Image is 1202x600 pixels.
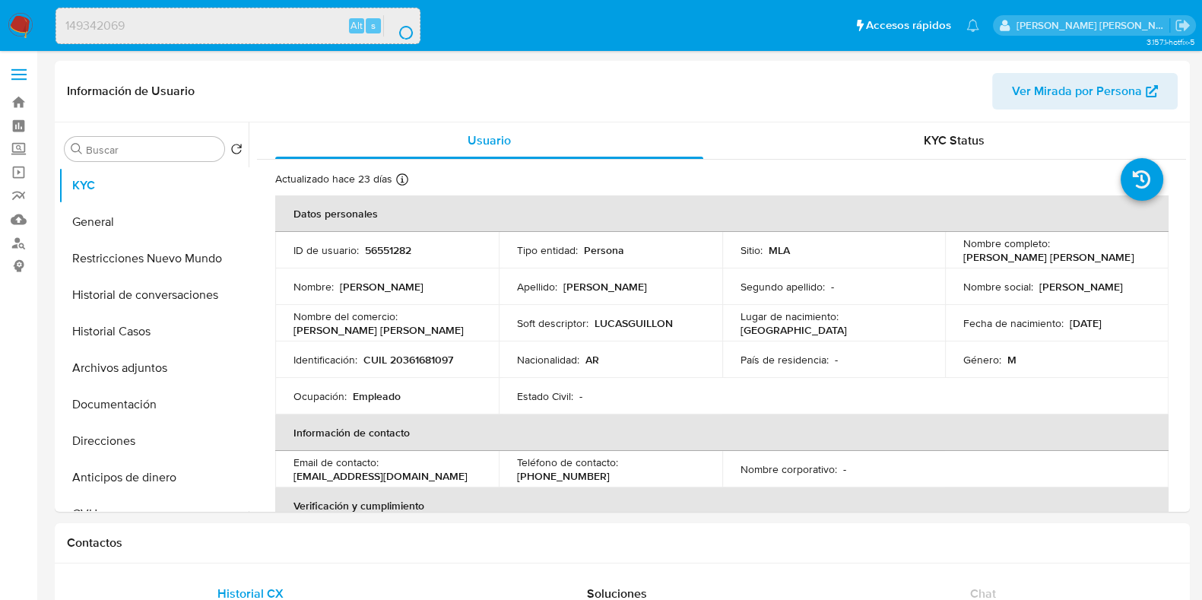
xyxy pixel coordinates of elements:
p: Segundo apellido : [741,280,825,294]
p: LUCASGUILLON [595,316,673,330]
p: Estado Civil : [517,389,573,403]
p: Tipo entidad : [517,243,578,257]
button: Documentación [59,386,249,423]
p: Actualizado hace 23 días [275,172,392,186]
p: ID de usuario : [293,243,359,257]
p: AR [585,353,599,367]
span: Alt [350,18,363,33]
p: [GEOGRAPHIC_DATA] [741,323,847,337]
p: Teléfono de contacto : [517,456,618,469]
p: Apellido : [517,280,557,294]
p: Identificación : [293,353,357,367]
button: CVU [59,496,249,532]
p: - [579,389,582,403]
p: País de residencia : [741,353,829,367]
p: Sitio : [741,243,763,257]
p: Lugar de nacimiento : [741,310,839,323]
button: Restricciones Nuevo Mundo [59,240,249,277]
h1: Contactos [67,535,1178,551]
p: [PERSON_NAME] [563,280,647,294]
p: Nombre del comercio : [293,310,398,323]
p: Soft descriptor : [517,316,588,330]
button: Buscar [71,143,83,155]
p: CUIL 20361681097 [363,353,453,367]
th: Datos personales [275,195,1169,232]
a: Salir [1175,17,1191,33]
p: [PERSON_NAME] [PERSON_NAME] [293,323,464,337]
th: Verificación y cumplimiento [275,487,1169,524]
p: Empleado [353,389,401,403]
p: Nombre corporativo : [741,462,837,476]
p: Género : [963,353,1001,367]
p: noelia.huarte@mercadolibre.com [1016,18,1170,33]
p: [EMAIL_ADDRESS][DOMAIN_NAME] [293,469,468,483]
button: Historial de conversaciones [59,277,249,313]
p: M [1007,353,1016,367]
button: Ver Mirada por Persona [992,73,1178,110]
p: [PHONE_NUMBER] [517,469,610,483]
button: General [59,204,249,240]
p: MLA [769,243,790,257]
p: Nombre completo : [963,237,1050,250]
p: [DATE] [1070,316,1102,330]
p: Nombre : [293,280,334,294]
p: [PERSON_NAME] [1039,280,1123,294]
input: Buscar [86,143,218,157]
h1: Información de Usuario [67,84,195,99]
span: s [371,18,376,33]
p: [PERSON_NAME] [PERSON_NAME] [963,250,1134,264]
button: Direcciones [59,423,249,459]
a: Notificaciones [966,19,979,32]
th: Información de contacto [275,414,1169,451]
p: 56551282 [365,243,411,257]
p: Nacionalidad : [517,353,579,367]
p: - [835,353,838,367]
span: Ver Mirada por Persona [1012,73,1142,110]
p: - [831,280,834,294]
span: Accesos rápidos [866,17,951,33]
p: Persona [584,243,624,257]
p: Fecha de nacimiento : [963,316,1064,330]
button: Historial Casos [59,313,249,350]
button: search-icon [383,15,414,37]
button: Volver al orden por defecto [230,143,243,160]
p: - [843,462,846,476]
button: Archivos adjuntos [59,350,249,386]
span: Usuario [468,132,511,149]
p: [PERSON_NAME] [340,280,423,294]
p: Ocupación : [293,389,347,403]
input: Buscar usuario o caso... [56,16,420,36]
button: KYC [59,167,249,204]
p: Nombre social : [963,280,1033,294]
span: KYC Status [924,132,985,149]
button: Anticipos de dinero [59,459,249,496]
p: Email de contacto : [293,456,379,469]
